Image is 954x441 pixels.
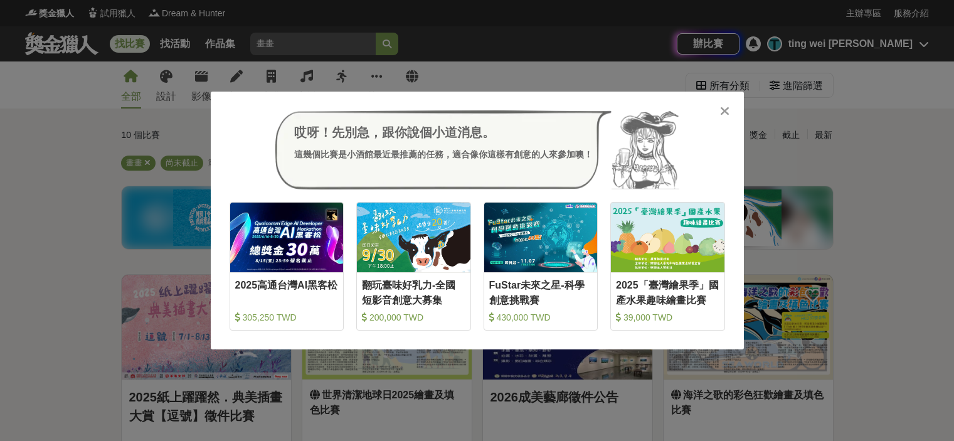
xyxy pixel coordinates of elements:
div: 39,000 TWD [616,311,719,324]
a: Cover ImageFuStar未來之星-科學創意挑戰賽 430,000 TWD [484,202,598,331]
img: Cover Image [357,203,470,272]
div: 200,000 TWD [362,311,465,324]
div: 430,000 TWD [489,311,593,324]
img: Cover Image [230,203,344,272]
img: Cover Image [484,203,598,272]
img: Avatar [612,110,679,189]
a: Cover Image翻玩臺味好乳力-全國短影音創意大募集 200,000 TWD [356,202,471,331]
div: 哎呀！先別急，跟你說個小道消息。 [294,123,593,142]
img: Cover Image [611,203,724,272]
div: 2025「臺灣繪果季」國產水果趣味繪畫比賽 [616,278,719,306]
div: FuStar未來之星-科學創意挑戰賽 [489,278,593,306]
div: 這幾個比賽是小酒館最近最推薦的任務，適合像你這樣有創意的人來參加噢！ [294,148,593,161]
div: 2025高通台灣AI黑客松 [235,278,339,306]
div: 翻玩臺味好乳力-全國短影音創意大募集 [362,278,465,306]
div: 305,250 TWD [235,311,339,324]
a: Cover Image2025高通台灣AI黑客松 305,250 TWD [230,202,344,331]
a: Cover Image2025「臺灣繪果季」國產水果趣味繪畫比賽 39,000 TWD [610,202,725,331]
